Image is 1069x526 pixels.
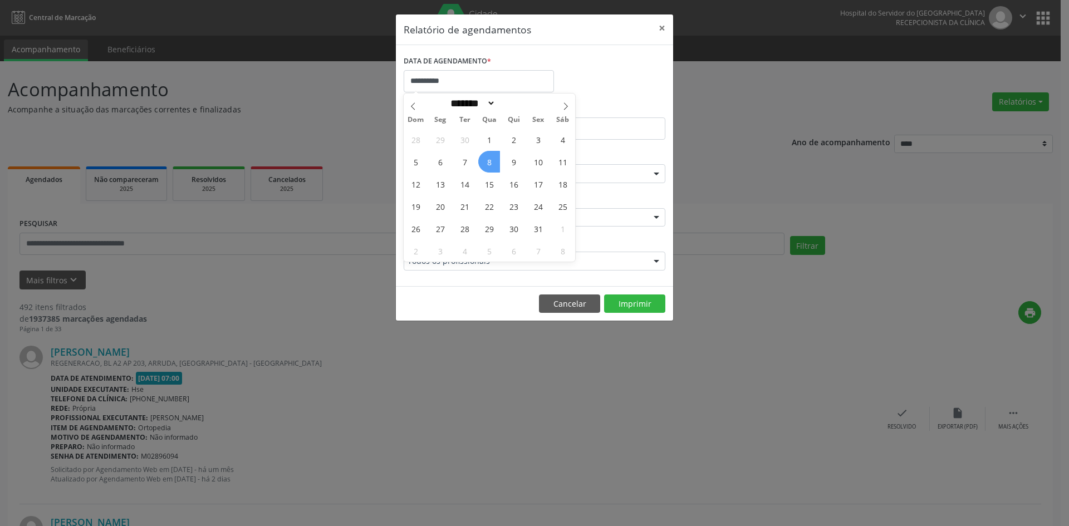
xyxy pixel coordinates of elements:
[454,240,475,262] span: Novembro 4, 2025
[527,218,549,239] span: Outubro 31, 2025
[405,195,426,217] span: Outubro 19, 2025
[552,151,573,173] span: Outubro 11, 2025
[527,129,549,150] span: Outubro 3, 2025
[429,151,451,173] span: Outubro 6, 2025
[551,116,575,124] span: Sáb
[429,218,451,239] span: Outubro 27, 2025
[405,151,426,173] span: Outubro 5, 2025
[404,116,428,124] span: Dom
[453,116,477,124] span: Ter
[478,218,500,239] span: Outubro 29, 2025
[604,294,665,313] button: Imprimir
[478,240,500,262] span: Novembro 5, 2025
[429,173,451,195] span: Outubro 13, 2025
[552,173,573,195] span: Outubro 18, 2025
[454,151,475,173] span: Outubro 7, 2025
[527,240,549,262] span: Novembro 7, 2025
[478,129,500,150] span: Outubro 1, 2025
[447,97,496,109] select: Month
[454,129,475,150] span: Setembro 30, 2025
[552,129,573,150] span: Outubro 4, 2025
[429,129,451,150] span: Setembro 29, 2025
[428,116,453,124] span: Seg
[454,173,475,195] span: Outubro 14, 2025
[552,195,573,217] span: Outubro 25, 2025
[527,195,549,217] span: Outubro 24, 2025
[454,218,475,239] span: Outubro 28, 2025
[527,173,549,195] span: Outubro 17, 2025
[526,116,551,124] span: Sex
[502,116,526,124] span: Qui
[539,294,600,313] button: Cancelar
[537,100,665,117] label: ATÉ
[429,195,451,217] span: Outubro 20, 2025
[404,22,531,37] h5: Relatório de agendamentos
[503,195,524,217] span: Outubro 23, 2025
[454,195,475,217] span: Outubro 21, 2025
[405,240,426,262] span: Novembro 2, 2025
[404,53,491,70] label: DATA DE AGENDAMENTO
[496,97,532,109] input: Year
[478,151,500,173] span: Outubro 8, 2025
[478,195,500,217] span: Outubro 22, 2025
[651,14,673,42] button: Close
[503,151,524,173] span: Outubro 9, 2025
[405,218,426,239] span: Outubro 26, 2025
[552,218,573,239] span: Novembro 1, 2025
[477,116,502,124] span: Qua
[527,151,549,173] span: Outubro 10, 2025
[503,240,524,262] span: Novembro 6, 2025
[503,173,524,195] span: Outubro 16, 2025
[429,240,451,262] span: Novembro 3, 2025
[405,173,426,195] span: Outubro 12, 2025
[552,240,573,262] span: Novembro 8, 2025
[503,129,524,150] span: Outubro 2, 2025
[503,218,524,239] span: Outubro 30, 2025
[478,173,500,195] span: Outubro 15, 2025
[405,129,426,150] span: Setembro 28, 2025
